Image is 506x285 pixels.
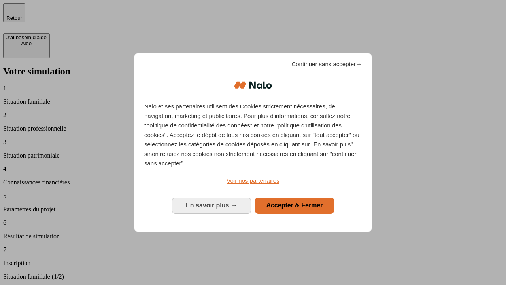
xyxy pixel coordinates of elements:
img: Logo [234,73,272,97]
a: Voir nos partenaires [144,176,362,186]
span: En savoir plus → [186,202,237,209]
span: Continuer sans accepter→ [291,59,362,69]
div: Bienvenue chez Nalo Gestion du consentement [134,53,372,231]
span: Voir nos partenaires [227,177,279,184]
button: Accepter & Fermer: Accepter notre traitement des données et fermer [255,198,334,213]
span: Accepter & Fermer [266,202,323,209]
p: Nalo et ses partenaires utilisent des Cookies strictement nécessaires, de navigation, marketing e... [144,102,362,168]
button: En savoir plus: Configurer vos consentements [172,198,251,213]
